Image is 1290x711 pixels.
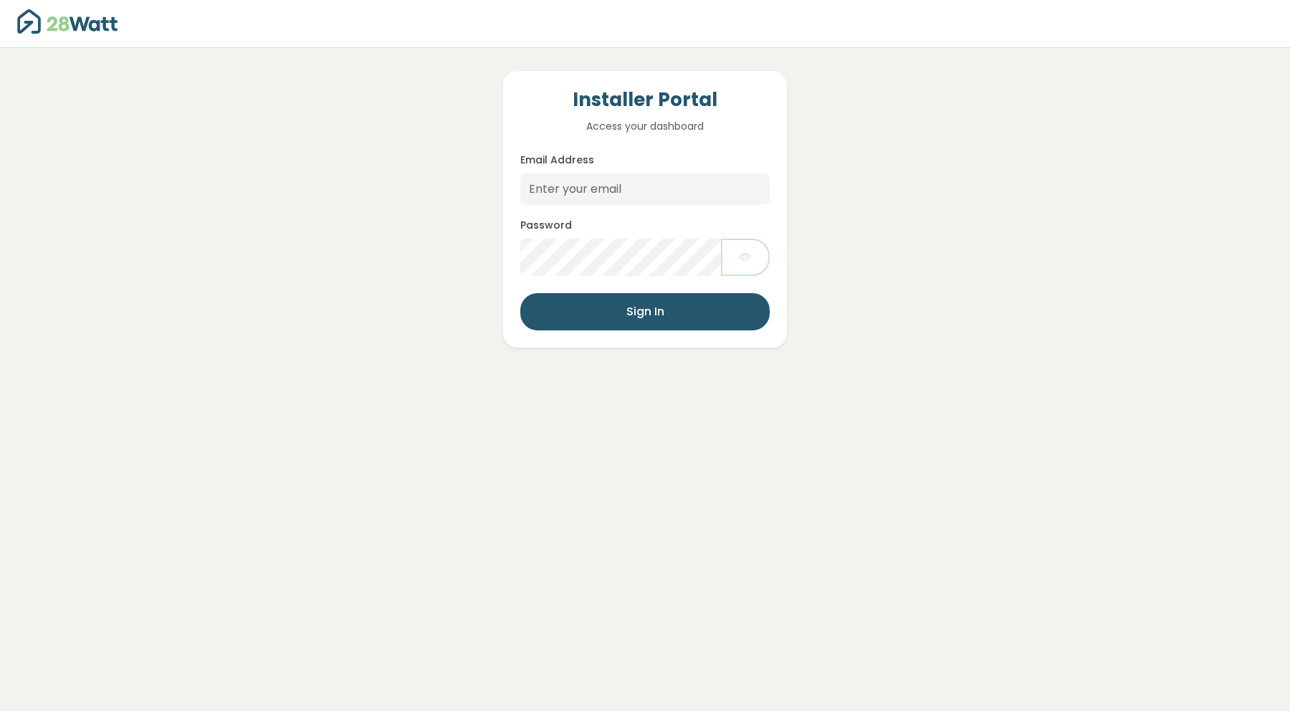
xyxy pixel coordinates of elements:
p: Access your dashboard [520,118,770,134]
label: Email Address [520,153,594,168]
img: 28Watt [17,9,118,34]
input: Enter your email [520,173,770,205]
h4: Installer Portal [520,88,770,113]
button: Sign In [520,293,770,330]
label: Password [520,218,572,233]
